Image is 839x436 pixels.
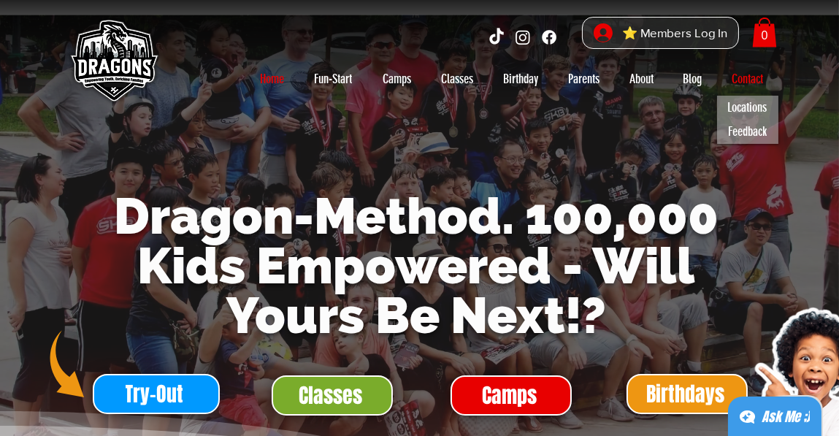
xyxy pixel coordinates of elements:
p: Camps [375,67,418,91]
a: Parents [553,67,615,91]
span: Birthdays [646,380,724,408]
nav: Site [245,67,778,91]
a: Birthday [489,67,553,91]
text: 0 [761,28,767,42]
a: Locations [717,96,778,120]
p: About [622,67,661,91]
a: Classes [426,67,489,91]
a: Camps [368,67,426,91]
p: Locations [721,96,774,120]
a: Cart with 0 items [752,18,777,47]
span: ⭐ Members Log In [618,22,733,45]
a: Blog [669,67,717,91]
p: Birthday [497,67,546,91]
a: Home [245,67,299,91]
a: Try-Out [93,374,220,414]
p: Parents [561,67,607,91]
div: Ask Me ;) [762,407,810,427]
ul: Social Bar [487,28,559,47]
p: Home [253,67,291,91]
button: ⭐ Members Log In [583,18,738,49]
p: Blog [676,67,710,91]
span: Dragon-Method. 100,000 Kids Empowered - Will Yours Be Next!? [115,187,719,345]
a: About [615,67,669,91]
p: Contact [724,67,770,91]
a: Birthdays [627,374,748,414]
a: Camps [451,375,572,416]
p: Fun-Start [307,67,360,91]
img: Skate Dragons logo with the slogan 'Empowering Youth, Enriching Families' in Singapore. [62,11,164,113]
span: Try-Out [126,380,184,408]
span: Classes [299,381,362,410]
p: Classes [434,67,481,91]
a: Classes [272,375,393,416]
p: Feedback [721,120,773,144]
a: Feedback [717,120,778,144]
a: Fun-Start [299,67,368,91]
span: Camps [482,381,537,410]
a: Contact [717,67,778,91]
